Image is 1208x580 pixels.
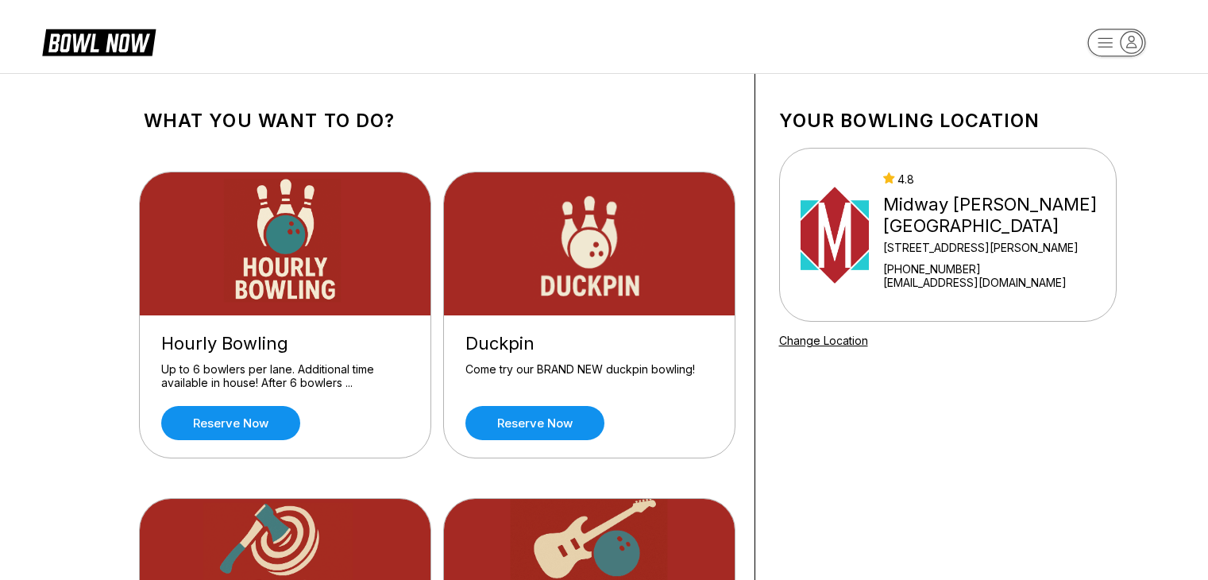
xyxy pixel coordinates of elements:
div: Hourly Bowling [161,333,409,354]
a: Change Location [779,334,868,347]
a: Reserve now [161,406,300,440]
div: Midway [PERSON_NAME][GEOGRAPHIC_DATA] [883,194,1109,237]
h1: What you want to do? [144,110,731,132]
div: 4.8 [883,172,1109,186]
div: Come try our BRAND NEW duckpin bowling! [465,362,713,390]
img: Hourly Bowling [140,172,432,315]
a: Reserve now [465,406,604,440]
h1: Your bowling location [779,110,1117,132]
div: Duckpin [465,333,713,354]
img: Duckpin [444,172,736,315]
img: Midway Bowling - Carlisle [801,176,870,295]
div: Up to 6 bowlers per lane. Additional time available in house! After 6 bowlers ... [161,362,409,390]
a: [EMAIL_ADDRESS][DOMAIN_NAME] [883,276,1109,289]
div: [PHONE_NUMBER] [883,262,1109,276]
div: [STREET_ADDRESS][PERSON_NAME] [883,241,1109,254]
